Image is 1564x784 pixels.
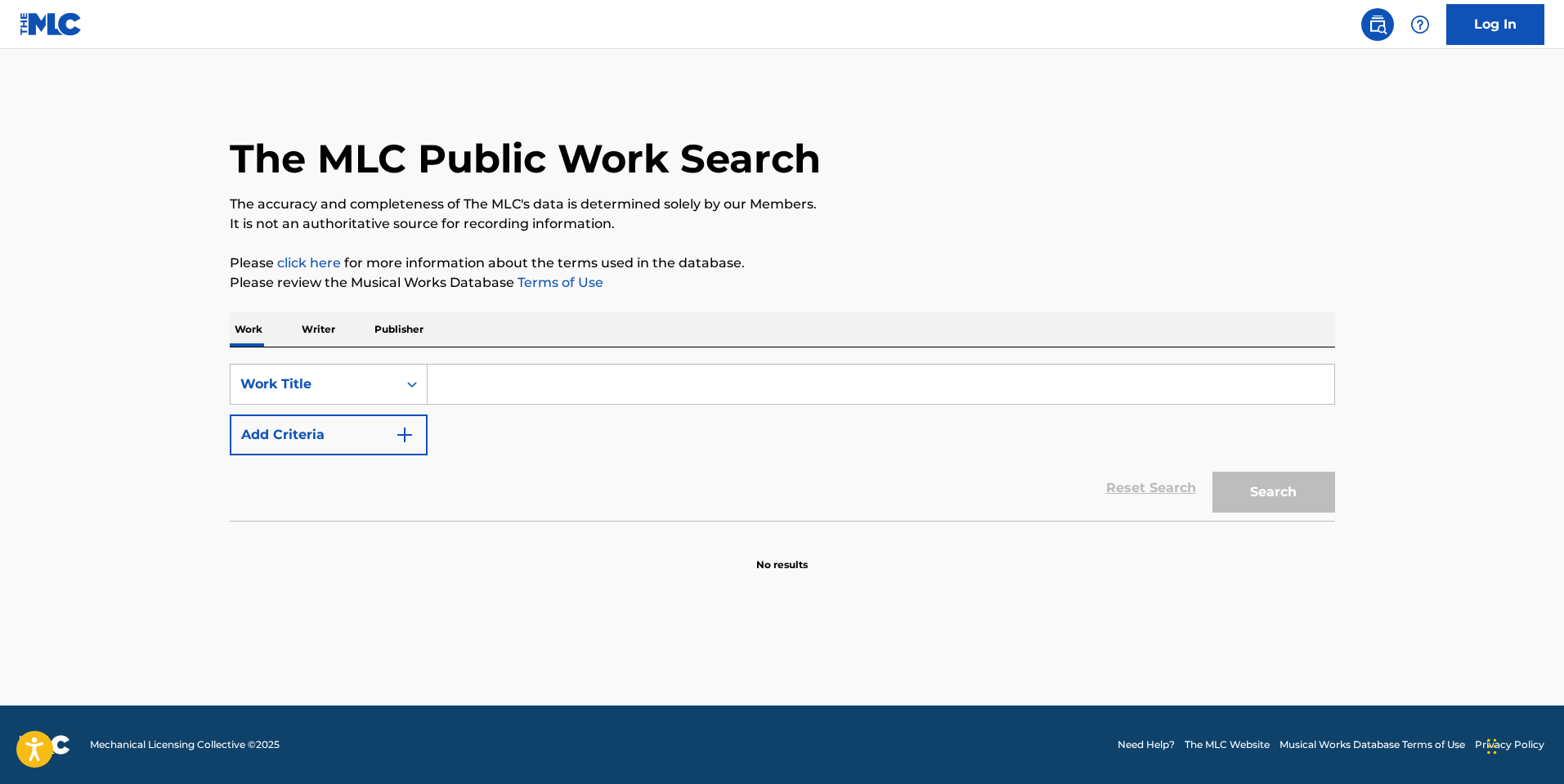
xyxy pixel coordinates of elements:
span: Mechanical Licensing Collective © 2025 [90,737,280,752]
p: The accuracy and completeness of The MLC's data is determined solely by our Members. [230,195,1335,214]
img: MLC Logo [20,12,83,36]
p: Writer [297,312,340,347]
p: It is not an authoritative source for recording information. [230,214,1335,234]
p: Please review the Musical Works Database [230,273,1335,293]
h1: The MLC Public Work Search [230,134,821,183]
p: Please for more information about the terms used in the database. [230,253,1335,273]
div: Help [1404,8,1436,41]
form: Search Form [230,364,1335,521]
a: Musical Works Database Terms of Use [1279,737,1465,752]
a: Privacy Policy [1475,737,1544,752]
div: Drag [1487,722,1497,771]
img: search [1368,15,1387,34]
img: 9d2ae6d4665cec9f34b9.svg [395,425,415,445]
p: Publisher [370,312,428,347]
img: help [1410,15,1430,34]
div: Work Title [240,374,388,394]
a: click here [277,255,341,271]
a: Public Search [1361,8,1394,41]
iframe: Chat Widget [1482,706,1564,784]
a: Need Help? [1118,737,1175,752]
p: No results [756,538,808,572]
a: The MLC Website [1185,737,1270,752]
p: Work [230,312,267,347]
a: Terms of Use [514,275,603,290]
img: logo [20,735,70,755]
a: Log In [1446,4,1544,45]
button: Add Criteria [230,414,428,455]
